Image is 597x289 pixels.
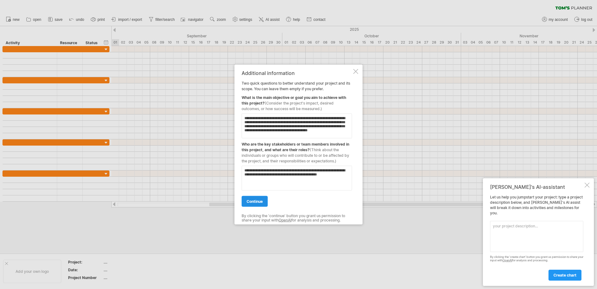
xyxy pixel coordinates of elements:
[242,138,352,164] div: Who are the key stakeholders or team members involved in this project, and what are their roles?
[242,70,352,76] div: Additional information
[279,218,291,222] a: OpenAI
[490,184,583,190] div: [PERSON_NAME]'s AI-assistant
[242,196,268,207] a: continue
[242,147,349,163] span: (Think about the individuals or groups who will contribute to or be affected by the project, and ...
[502,259,512,262] a: OpenAI
[242,91,352,111] div: What is the main objective or goal you aim to achieve with this project?
[242,100,334,111] span: (Consider the project's impact, desired outcomes, or how success will be measured.)
[242,70,352,219] div: Two quick questions to better understand your project and its scope. You can leave them empty if ...
[553,273,576,277] span: create chart
[242,213,352,222] div: By clicking the 'continue' button you grant us permission to share your input with for analysis a...
[247,199,263,203] span: continue
[490,255,583,262] div: By clicking the 'create chart' button you grant us permission to share your input with for analys...
[548,270,581,281] a: create chart
[490,195,583,280] div: Let us help you jumpstart your project: type a project description below, and [PERSON_NAME]'s AI ...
